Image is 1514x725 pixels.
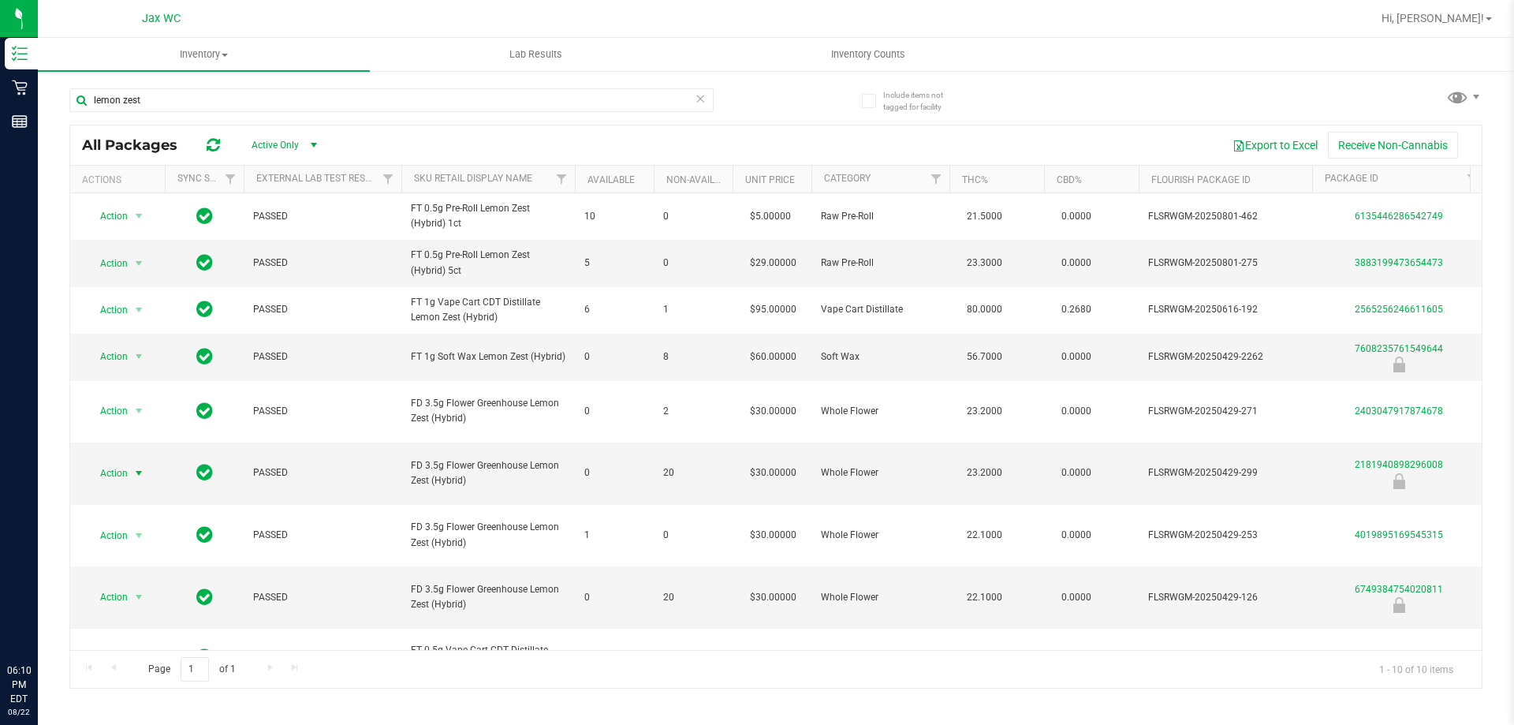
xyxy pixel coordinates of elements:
[1355,343,1443,354] a: 7608235761549644
[411,458,565,488] span: FD 3.5g Flower Greenhouse Lemon Zest (Hybrid)
[663,349,723,364] span: 8
[923,166,949,192] a: Filter
[86,346,129,368] span: Action
[253,302,392,317] span: PASSED
[821,465,940,480] span: Whole Flower
[1367,657,1466,681] span: 1 - 10 of 10 items
[253,209,392,224] span: PASSED
[1355,257,1443,268] a: 3883199473654473
[584,302,644,317] span: 6
[370,38,702,71] a: Lab Results
[1053,400,1099,423] span: 0.0000
[1310,597,1488,613] div: Newly Received
[666,174,736,185] a: Non-Available
[411,582,565,612] span: FD 3.5g Flower Greenhouse Lemon Zest (Hybrid)
[411,349,565,364] span: FT 1g Soft Wax Lemon Zest (Hybrid)
[742,205,799,228] span: $5.00000
[411,520,565,550] span: FD 3.5g Flower Greenhouse Lemon Zest (Hybrid)
[1355,304,1443,315] a: 2565256246611605
[702,38,1034,71] a: Inventory Counts
[959,346,1010,368] span: 56.7000
[1053,252,1099,275] span: 0.0000
[821,209,940,224] span: Raw Pre-Roll
[584,590,644,605] span: 0
[1355,459,1443,470] a: 2181940898296008
[663,465,723,480] span: 20
[196,462,213,484] span: In Sync
[253,590,392,605] span: PASSED
[411,295,565,325] span: FT 1g Vape Cart CDT Distillate Lemon Zest (Hybrid)
[1148,302,1303,317] span: FLSRWGM-20250616-192
[488,47,584,62] span: Lab Results
[584,256,644,271] span: 5
[218,166,244,192] a: Filter
[584,528,644,543] span: 1
[959,462,1010,484] span: 23.2000
[86,586,129,608] span: Action
[86,400,129,422] span: Action
[584,465,644,480] span: 0
[745,174,795,185] a: Unit Price
[177,173,238,184] a: Sync Status
[584,349,644,364] span: 0
[196,586,213,608] span: In Sync
[742,462,804,484] span: $30.00000
[1355,584,1443,595] a: 6749384754020811
[584,404,644,419] span: 0
[549,166,575,192] a: Filter
[411,201,565,231] span: FT 0.5g Pre-Roll Lemon Zest (Hybrid) 1ct
[38,38,370,71] a: Inventory
[86,205,129,227] span: Action
[253,528,392,543] span: PASSED
[821,302,940,317] span: Vape Cart Distillate
[587,174,635,185] a: Available
[1053,524,1099,547] span: 0.0000
[129,586,149,608] span: select
[1053,346,1099,368] span: 0.0000
[821,256,940,271] span: Raw Pre-Roll
[663,590,723,605] span: 20
[82,136,193,154] span: All Packages
[1310,473,1488,489] div: Newly Received
[663,209,723,224] span: 0
[695,88,706,109] span: Clear
[1148,404,1303,419] span: FLSRWGM-20250429-271
[12,46,28,62] inline-svg: Inventory
[959,586,1010,609] span: 22.1000
[742,346,804,368] span: $60.00000
[375,166,401,192] a: Filter
[86,299,129,321] span: Action
[411,248,565,278] span: FT 0.5g Pre-Roll Lemon Zest (Hybrid) 5ct
[1057,174,1082,185] a: CBD%
[129,525,149,547] span: select
[129,647,149,669] span: select
[959,205,1010,228] span: 21.5000
[821,404,940,419] span: Whole Flower
[1355,529,1443,540] a: 4019895169545315
[129,462,149,484] span: select
[1053,462,1099,484] span: 0.0000
[1053,586,1099,609] span: 0.0000
[959,252,1010,275] span: 23.3000
[86,647,129,669] span: Action
[12,80,28,95] inline-svg: Retail
[742,252,804,275] span: $29.00000
[129,205,149,227] span: select
[253,465,392,480] span: PASSED
[959,524,1010,547] span: 22.1000
[742,524,804,547] span: $30.00000
[1222,132,1328,159] button: Export to Excel
[12,114,28,129] inline-svg: Reports
[1148,465,1303,480] span: FLSRWGM-20250429-299
[962,174,988,185] a: THC%
[196,346,213,368] span: In Sync
[742,298,804,321] span: $95.00000
[196,400,213,422] span: In Sync
[1328,132,1458,159] button: Receive Non-Cannabis
[196,646,213,668] span: In Sync
[1355,405,1443,417] a: 2403047917874678
[742,586,804,609] span: $30.00000
[742,400,804,423] span: $30.00000
[742,646,804,669] span: $55.00000
[663,302,723,317] span: 1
